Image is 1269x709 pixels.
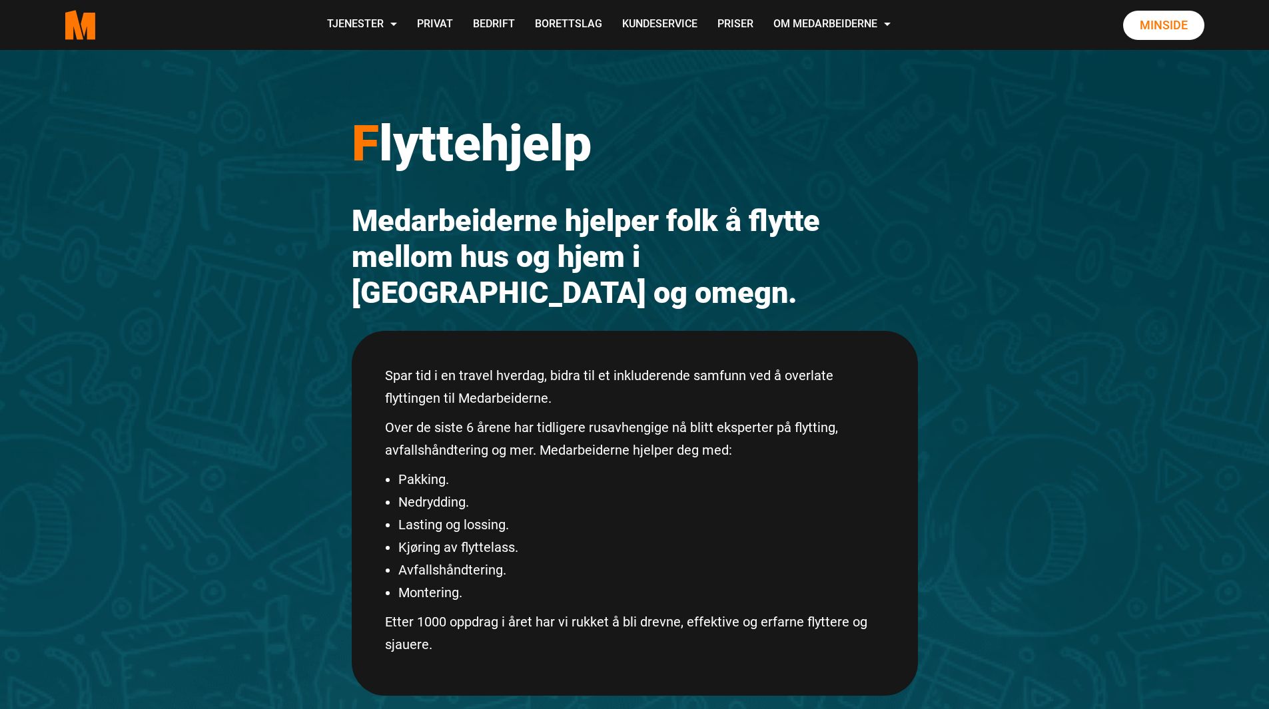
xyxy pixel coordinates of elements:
[385,364,885,409] p: Spar tid i en travel hverdag, bidra til et inkluderende samfunn ved å overlate flyttingen til Med...
[1123,11,1204,40] a: Minside
[352,113,918,173] h1: lyttehjelp
[398,536,885,559] li: Kjøring av flyttelass.
[352,114,379,172] span: F
[385,416,885,461] p: Over de siste 6 årene har tidligere rusavhengige nå blitt eksperter på flytting, avfallshåndterin...
[398,581,885,604] li: Montering.
[317,1,407,49] a: Tjenester
[398,559,885,581] li: Avfallshåndtering.
[463,1,525,49] a: Bedrift
[398,513,885,536] li: Lasting og lossing.
[398,491,885,513] li: Nedrydding.
[707,1,763,49] a: Priser
[398,468,885,491] li: Pakking.
[763,1,901,49] a: Om Medarbeiderne
[385,610,885,656] p: Etter 1000 oppdrag i året har vi rukket å bli drevne, effektive og erfarne flyttere og sjauere.
[525,1,612,49] a: Borettslag
[612,1,707,49] a: Kundeservice
[407,1,463,49] a: Privat
[352,203,918,311] h2: Medarbeiderne hjelper folk å flytte mellom hus og hjem i [GEOGRAPHIC_DATA] og omegn.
